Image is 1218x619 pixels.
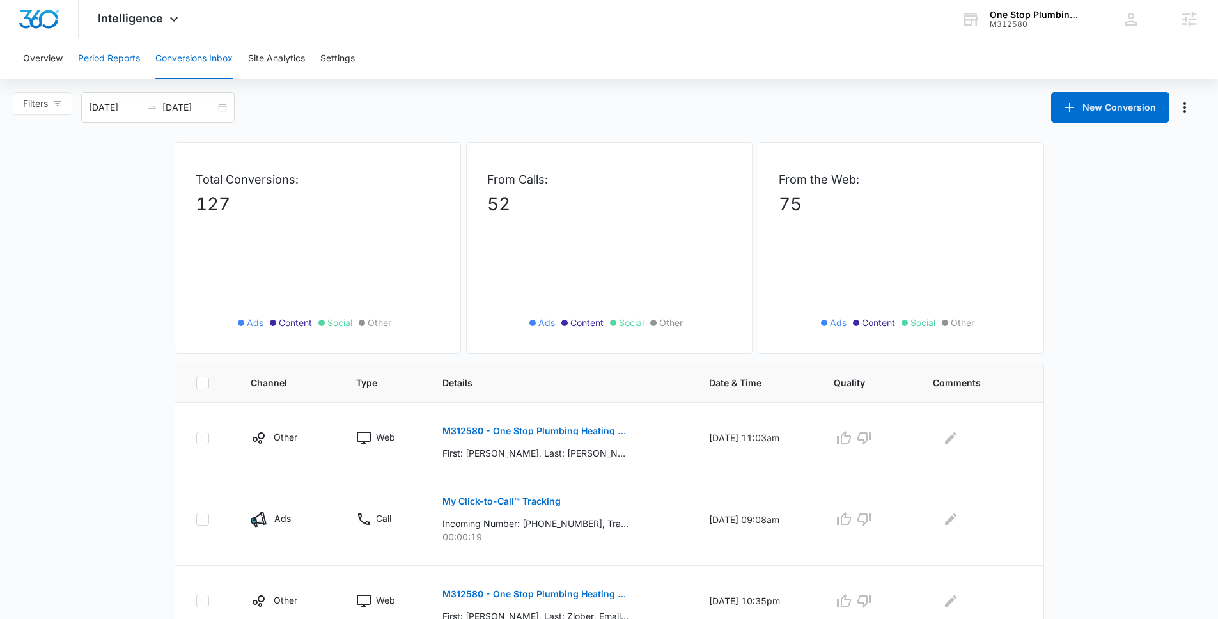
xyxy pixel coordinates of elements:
[155,38,233,79] button: Conversions Inbox
[13,92,72,115] button: Filters
[659,316,683,329] span: Other
[694,473,818,566] td: [DATE] 09:08am
[442,416,629,446] button: M312580 - One Stop Plumbing Heating and Air - HouseCall Pro - Job Scheduled
[941,428,961,448] button: Edit Comments
[23,97,48,111] span: Filters
[442,486,561,517] button: My Click-to-Call™ Tracking
[442,376,660,389] span: Details
[274,512,291,525] p: Ads
[376,430,395,444] p: Web
[709,376,785,389] span: Date & Time
[442,517,629,530] p: Incoming Number: [PHONE_NUMBER], Tracking Number: [PHONE_NUMBER], Ring To: [PHONE_NUMBER], Caller...
[442,497,561,506] p: My Click-to-Call™ Tracking
[487,171,731,188] p: From Calls:
[376,593,395,607] p: Web
[147,102,157,113] span: swap-right
[442,446,629,460] p: First: [PERSON_NAME], Last: [PERSON_NAME], Email: [EMAIL_ADDRESS][DOMAIN_NAME], Phone: [PHONE_NUM...
[990,10,1083,20] div: account name
[933,376,1004,389] span: Comments
[274,430,297,444] p: Other
[862,316,895,329] span: Content
[78,38,140,79] button: Period Reports
[990,20,1083,29] div: account id
[910,316,935,329] span: Social
[279,316,312,329] span: Content
[442,579,629,609] button: M312580 - One Stop Plumbing Heating and Air - HouseCall Pro - Job Scheduled
[98,12,163,25] span: Intelligence
[538,316,555,329] span: Ads
[694,403,818,473] td: [DATE] 11:03am
[196,171,440,188] p: Total Conversions:
[1175,97,1195,118] button: Manage Numbers
[247,316,263,329] span: Ads
[162,100,215,114] input: End date
[570,316,604,329] span: Content
[23,38,63,79] button: Overview
[327,316,352,329] span: Social
[89,100,142,114] input: Start date
[196,191,440,217] p: 127
[779,191,1023,217] p: 75
[619,316,644,329] span: Social
[1051,92,1169,123] button: New Conversion
[779,171,1023,188] p: From the Web:
[442,590,629,599] p: M312580 - One Stop Plumbing Heating and Air - HouseCall Pro - Job Scheduled
[941,591,961,611] button: Edit Comments
[487,191,731,217] p: 52
[248,38,305,79] button: Site Analytics
[941,509,961,529] button: Edit Comments
[356,376,393,389] span: Type
[951,316,974,329] span: Other
[147,102,157,113] span: to
[251,376,307,389] span: Channel
[830,316,847,329] span: Ads
[442,427,629,435] p: M312580 - One Stop Plumbing Heating and Air - HouseCall Pro - Job Scheduled
[376,512,391,525] p: Call
[274,593,297,607] p: Other
[368,316,391,329] span: Other
[320,38,355,79] button: Settings
[442,530,678,544] p: 00:00:19
[834,376,884,389] span: Quality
